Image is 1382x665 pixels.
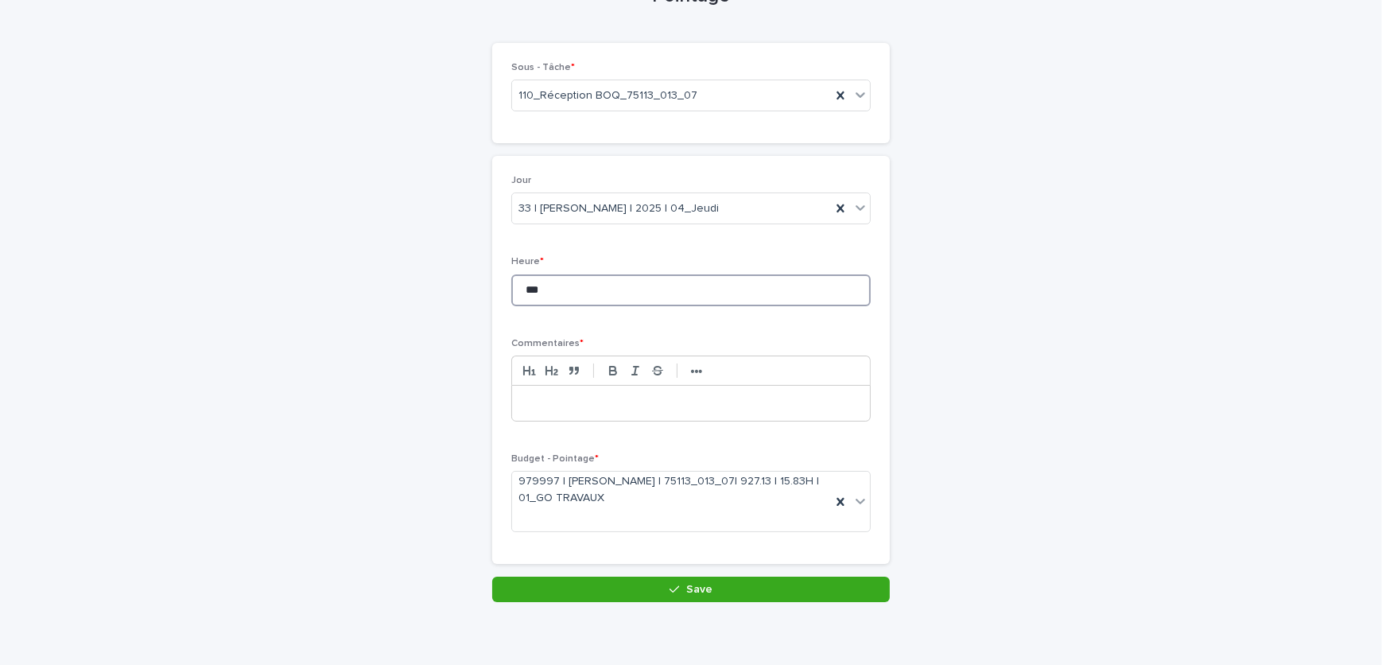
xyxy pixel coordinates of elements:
[511,454,599,464] span: Budget - Pointage
[691,365,703,378] strong: •••
[511,339,584,348] span: Commentaires
[518,473,825,507] span: 979997 | [PERSON_NAME] | 75113_013_07| 927.13 | 15.83H | 01_GO TRAVAUX
[511,257,544,266] span: Heure
[518,200,719,217] span: 33 | [PERSON_NAME] | 2025 | 04_Jeudi
[686,584,712,595] span: Save
[685,361,708,380] button: •••
[511,63,575,72] span: Sous - Tâche
[511,176,531,185] span: Jour
[492,577,890,602] button: Save
[518,87,697,104] span: 110_Réception BOQ_75113_013_07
